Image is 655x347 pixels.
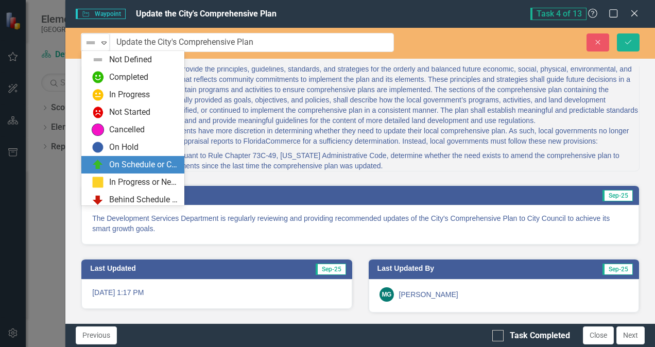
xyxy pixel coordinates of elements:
span: Waypoint [76,9,125,19]
p: The comprehensive plan shall provide the principles, guidelines, standards, and strategies for th... [81,64,639,148]
h3: Last Updated [90,265,242,272]
img: In Progress [92,89,104,101]
button: Previous [76,326,117,344]
div: [DATE] 1:17 PM [81,279,352,309]
div: In Progress [109,89,150,101]
button: Next [616,326,645,344]
img: Not Started [92,106,104,118]
span: Sep-25 [602,264,633,275]
div: Completed [109,72,148,83]
img: Behind Schedule or Not Started [92,194,104,206]
div: Not Started [109,107,150,118]
div: Task Completed [510,330,570,342]
h3: Analysis [90,191,354,199]
div: On Hold [109,142,139,153]
span: Sep-25 [602,190,633,201]
img: On Hold [92,141,104,153]
img: Cancelled [92,124,104,136]
h3: Last Updated By [377,265,543,272]
p: At least every seven years, pursuant to Rule Chapter 73C-49, [US_STATE] Administrative Code, dete... [81,148,639,171]
div: Behind Schedule or Not Started [109,194,178,206]
div: In Progress or Needs Work [109,177,178,188]
img: Not Defined [84,37,97,49]
p: The Development Services Department is regularly reviewing and providing recommended updates of t... [92,213,628,234]
img: Not Defined [92,54,104,66]
div: Cancelled [109,124,145,136]
button: Close [583,326,614,344]
div: [PERSON_NAME] [399,289,458,300]
div: Not Defined [109,54,152,66]
div: MG [380,287,394,302]
img: In Progress or Needs Work [92,176,104,188]
span: Update the City's Comprehensive Plan [136,9,277,19]
img: On Schedule or Complete [92,159,104,171]
div: On Schedule or Complete [109,159,178,171]
span: Task 4 of 13 [530,8,587,20]
span: Sep-25 [316,264,346,275]
img: Completed [92,71,104,83]
input: This field is required [110,33,394,52]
